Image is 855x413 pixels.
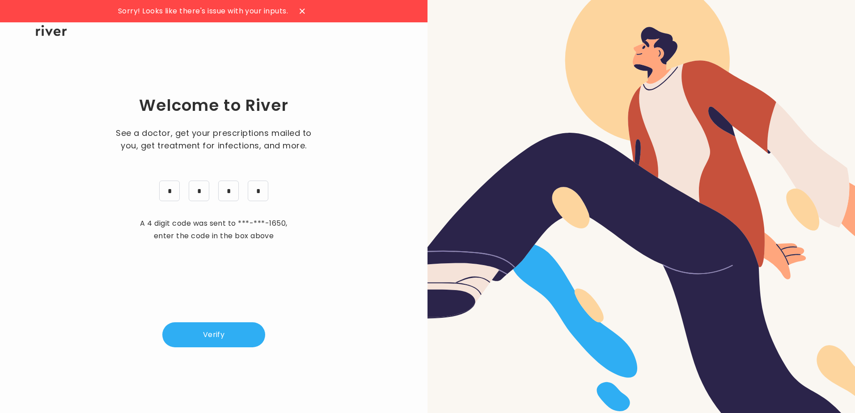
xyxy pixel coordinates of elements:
[159,181,180,201] input: 7
[162,322,265,347] button: Verify
[189,181,209,201] input: 5
[218,181,239,201] input: 4
[113,127,314,152] span: See a doctor, get your prescriptions mailed to you, get treatment for infections, and more.
[248,181,268,201] input: 6
[118,5,288,17] span: Sorry! Looks like there's issue with your inputs.
[135,217,292,242] p: A 4 digit code was sent to , enter the code in the box above
[139,95,288,116] h1: Welcome to River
